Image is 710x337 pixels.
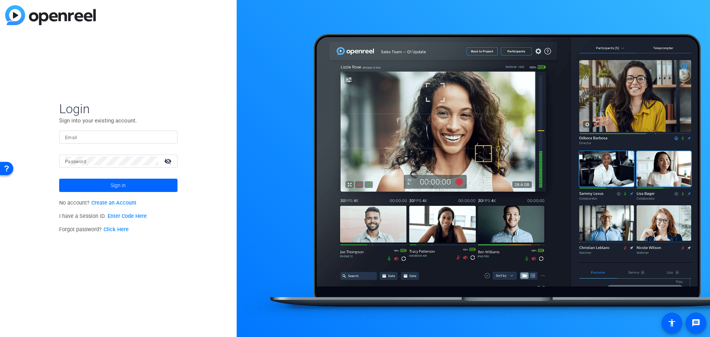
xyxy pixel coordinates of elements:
a: Enter Code Here [108,213,147,219]
img: blue-gradient.svg [5,5,96,25]
span: I have a Session ID. [59,213,147,219]
mat-label: Email [65,135,77,140]
mat-label: Password [65,159,86,164]
span: Forgot password? [59,226,129,233]
a: Click Here [104,226,129,233]
button: Sign in [59,179,177,192]
a: Create an Account [91,200,136,206]
mat-icon: visibility_off [160,156,177,166]
mat-icon: accessibility [667,319,676,327]
span: No account? [59,200,136,206]
span: Login [59,101,177,117]
span: Sign in [111,176,126,195]
mat-icon: message [692,319,700,327]
p: Sign into your existing account. [59,117,177,125]
input: Enter Email Address [65,132,172,141]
